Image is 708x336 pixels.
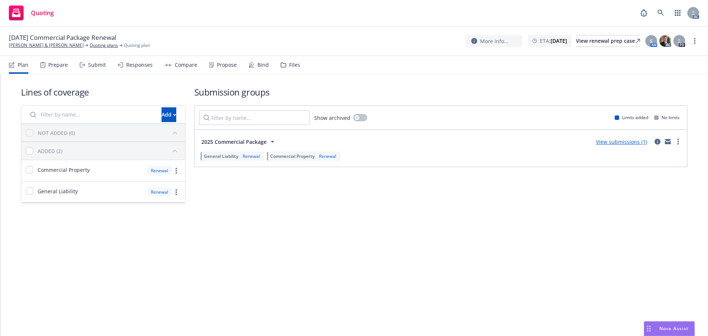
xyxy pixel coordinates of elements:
a: View renewal prep case [576,35,640,47]
button: Add [162,107,176,122]
div: Bind [257,62,269,68]
div: Submit [88,62,106,68]
h1: Submission groups [194,86,687,98]
a: more [172,188,181,197]
div: ADDED (2) [38,147,62,155]
img: photo [659,35,671,47]
div: Renewal [317,153,338,159]
span: Show archived [314,114,350,122]
div: Add [162,108,176,122]
div: Limits added [615,114,648,121]
span: Commercial Property [270,153,315,159]
button: 2025 Commercial Package [199,134,279,149]
div: Renewal [241,153,261,159]
div: Responses [126,62,153,68]
div: Files [289,62,300,68]
div: View renewal prep case [576,35,640,46]
div: Prepare [48,62,68,68]
a: more [674,137,683,146]
div: Propose [217,62,237,68]
span: Nova Assist [659,325,688,332]
a: circleInformation [653,137,662,146]
button: Nova Assist [644,321,695,336]
strong: [DATE] [551,37,567,44]
a: Switch app [670,6,685,20]
a: Quoting [6,3,57,23]
span: 2025 Commercial Package [201,138,267,146]
a: Quoting plans [90,42,118,49]
span: Quoting [31,10,54,16]
div: Compare [175,62,197,68]
button: More info... [465,35,522,47]
span: General Liability [204,153,238,159]
div: Renewal [147,187,172,197]
span: [DATE] Commercial Package Renewal [9,33,116,42]
input: Filter by name... [26,107,157,122]
a: View submissions (1) [596,138,647,145]
a: mail [663,137,672,146]
a: more [172,166,181,175]
span: ETA : [540,37,567,45]
span: Quoting plan [124,42,150,49]
input: Filter by name... [199,110,310,125]
span: Commercial Property [38,166,90,174]
span: S [650,37,653,45]
button: NOT ADDED (0) [38,127,181,139]
a: Search [653,6,668,20]
div: Drag to move [644,322,653,336]
button: ADDED (2) [38,145,181,157]
span: More info... [480,37,509,45]
div: Renewal [147,166,172,175]
a: more [690,37,699,45]
a: [PERSON_NAME] & [PERSON_NAME] [9,42,84,49]
div: NOT ADDED (0) [38,129,75,137]
div: No limits [654,114,680,121]
h1: Lines of coverage [21,86,185,98]
div: Plan [18,62,28,68]
span: General Liability [38,187,78,195]
a: Report a Bug [636,6,651,20]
